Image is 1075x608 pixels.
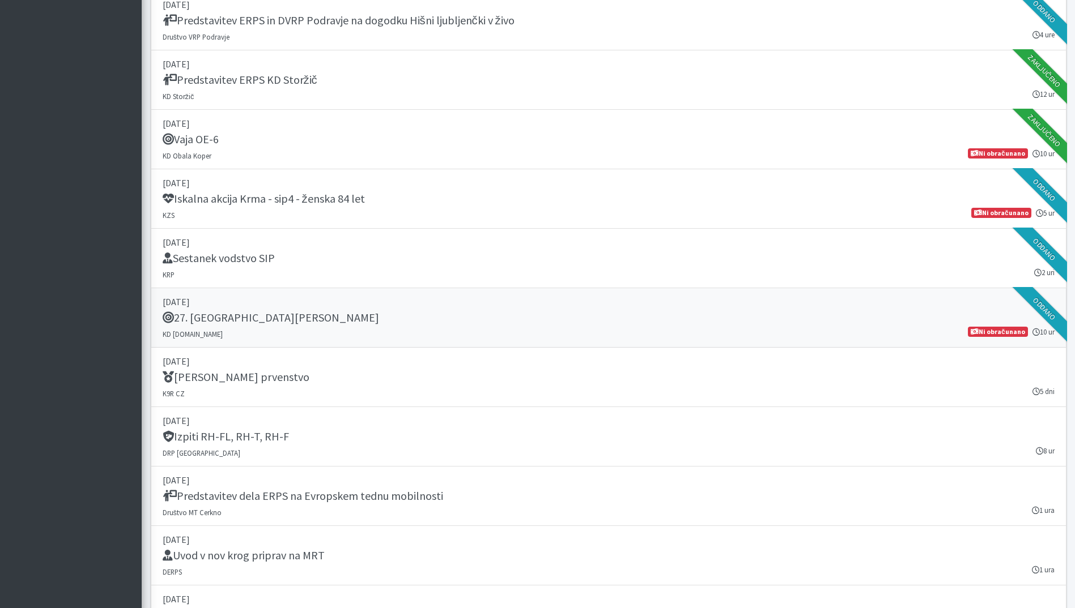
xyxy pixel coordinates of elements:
small: K9R CZ [163,389,185,398]
a: [DATE] Uvod v nov krog priprav na MRT DERPS 1 ura [151,526,1066,585]
small: DRP [GEOGRAPHIC_DATA] [163,448,240,457]
small: 1 ura [1032,564,1055,575]
h5: 27. [GEOGRAPHIC_DATA][PERSON_NAME] [163,311,379,324]
p: [DATE] [163,236,1055,249]
p: [DATE] [163,117,1055,130]
h5: Predstavitev ERPS in DVRP Podravje na dogodku Hišni ljubljenčki v živo [163,14,515,27]
small: KZS [163,211,175,220]
h5: Uvod v nov krog priprav na MRT [163,549,325,562]
h5: Izpiti RH-FL, RH-T, RH-F [163,430,289,443]
a: [DATE] [PERSON_NAME] prvenstvo K9R CZ 5 dni [151,348,1066,407]
small: 1 ura [1032,505,1055,516]
h5: [PERSON_NAME] prvenstvo [163,370,309,384]
span: Ni obračunano [971,208,1031,218]
small: Društvo VRP Podravje [163,32,230,41]
p: [DATE] [163,592,1055,606]
span: Ni obračunano [968,327,1027,337]
a: [DATE] Vaja OE-6 KD Obala Koper 10 ur Ni obračunano Zaključeno [151,110,1066,169]
small: Društvo MT Cerkno [163,508,222,517]
a: [DATE] Predstavitev dela ERPS na Evropskem tednu mobilnosti Društvo MT Cerkno 1 ura [151,466,1066,526]
p: [DATE] [163,414,1055,427]
small: KRP [163,270,175,279]
p: [DATE] [163,473,1055,487]
small: 8 ur [1036,446,1055,456]
p: [DATE] [163,354,1055,368]
a: [DATE] Predstavitev ERPS KD Storžič KD Storžič 12 ur Zaključeno [151,50,1066,110]
small: KD Obala Koper [163,151,211,160]
p: [DATE] [163,533,1055,546]
h5: Predstavitev ERPS KD Storžič [163,73,317,87]
p: [DATE] [163,176,1055,190]
a: [DATE] 27. [GEOGRAPHIC_DATA][PERSON_NAME] KD [DOMAIN_NAME] 10 ur Ni obračunano Oddano [151,288,1066,348]
small: 5 dni [1032,386,1055,397]
small: KD [DOMAIN_NAME] [163,329,223,339]
h5: Iskalna akcija Krma - sip4 - ženska 84 let [163,192,365,205]
a: [DATE] Sestanek vodstvo SIP KRP 2 uri Oddano [151,229,1066,288]
p: [DATE] [163,295,1055,309]
h5: Predstavitev dela ERPS na Evropskem tednu mobilnosti [163,489,443,503]
a: [DATE] Iskalna akcija Krma - sip4 - ženska 84 let KZS 5 ur Ni obračunano Oddano [151,169,1066,229]
p: [DATE] [163,57,1055,71]
small: KD Storžič [163,92,194,101]
h5: Sestanek vodstvo SIP [163,251,275,265]
span: Ni obračunano [968,148,1027,159]
a: [DATE] Izpiti RH-FL, RH-T, RH-F DRP [GEOGRAPHIC_DATA] 8 ur [151,407,1066,466]
h5: Vaja OE-6 [163,132,219,146]
small: DERPS [163,567,182,576]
